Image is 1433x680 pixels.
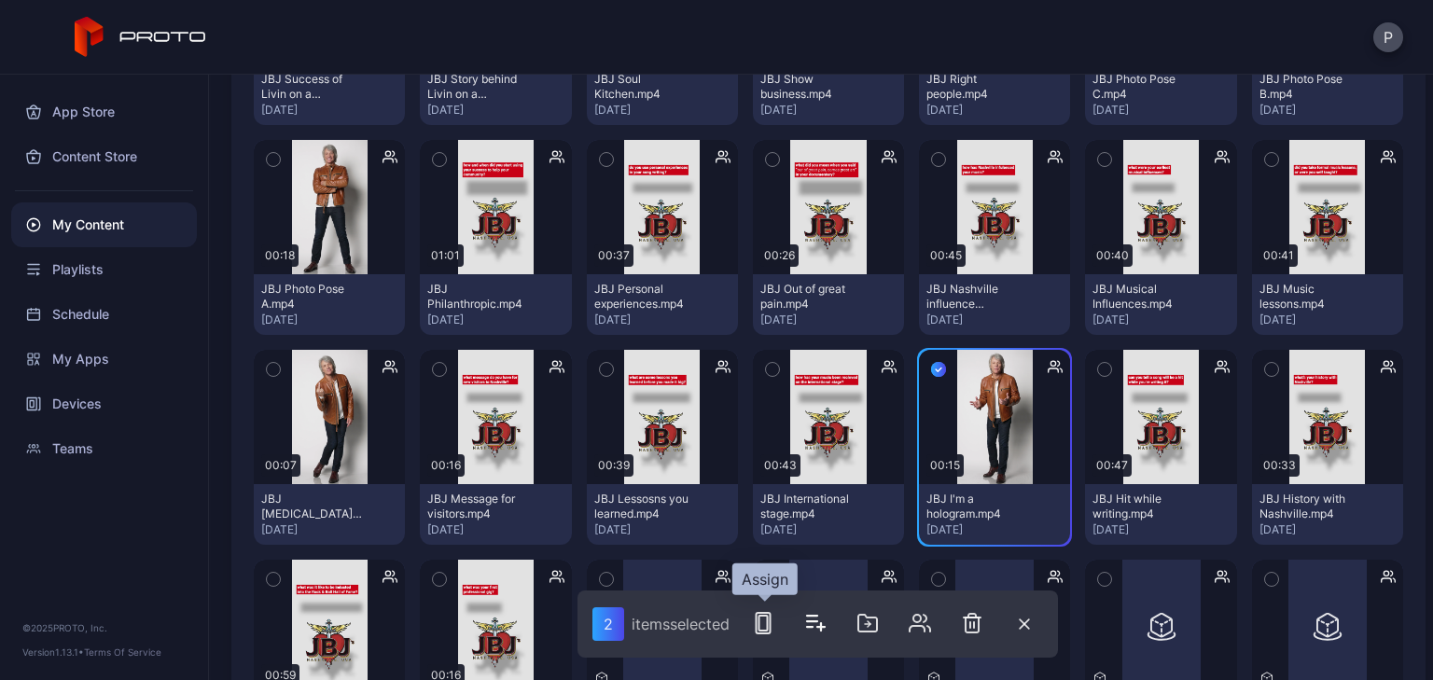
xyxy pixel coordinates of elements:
[420,484,571,545] button: JBJ Message for visitors.mp4[DATE]
[1085,274,1236,335] button: JBJ Musical Influences.mp4[DATE]
[1252,274,1403,335] button: JBJ Music lessons.mp4[DATE]
[261,103,397,118] div: [DATE]
[926,312,1063,327] div: [DATE]
[926,522,1063,537] div: [DATE]
[760,72,863,102] div: JBJ Show business.mp4
[261,522,397,537] div: [DATE]
[254,274,405,335] button: JBJ Photo Pose A.mp4[DATE]
[427,522,563,537] div: [DATE]
[427,492,530,521] div: JBJ Message for visitors.mp4
[1092,492,1195,521] div: JBJ Hit while writing.mp4
[760,312,897,327] div: [DATE]
[1259,282,1362,312] div: JBJ Music lessons.mp4
[1092,522,1229,537] div: [DATE]
[427,312,563,327] div: [DATE]
[587,484,738,545] button: JBJ Lessosns you learned.mp4[DATE]
[753,64,904,125] button: JBJ Show business.mp4[DATE]
[594,103,730,118] div: [DATE]
[587,64,738,125] button: JBJ Soul Kitchen.mp4[DATE]
[592,607,624,641] div: 2
[760,282,863,312] div: JBJ Out of great pain.mp4
[11,426,197,471] a: Teams
[11,90,197,134] a: App Store
[427,282,530,312] div: JBJ Philanthropic.mp4
[261,492,364,521] div: JBJ Middle Finger.mp4
[1092,103,1229,118] div: [DATE]
[919,274,1070,335] button: JBJ Nashville influence music.mp4[DATE]
[1085,64,1236,125] button: JBJ Photo Pose C.mp4[DATE]
[22,620,186,635] div: © 2025 PROTO, Inc.
[84,646,161,658] a: Terms Of Service
[261,282,364,312] div: JBJ Photo Pose A.mp4
[594,522,730,537] div: [DATE]
[753,484,904,545] button: JBJ International stage.mp4[DATE]
[261,72,364,102] div: JBJ Success of Livin on a prayer.mp4
[420,64,571,125] button: JBJ Story behind Livin on a Prayer.mp4[DATE]
[919,484,1070,545] button: JBJ I'm a hologram.mp4[DATE]
[1252,484,1403,545] button: JBJ History with Nashville.mp4[DATE]
[1259,103,1396,118] div: [DATE]
[11,202,197,247] a: My Content
[254,484,405,545] button: JBJ [MEDICAL_DATA].mp4[DATE]
[587,274,738,335] button: JBJ Personal experiences.mp4[DATE]
[753,274,904,335] button: JBJ Out of great pain.mp4[DATE]
[1259,492,1362,521] div: JBJ History with Nashville.mp4
[1252,64,1403,125] button: JBJ Photo Pose B.mp4[DATE]
[1092,72,1195,102] div: JBJ Photo Pose C.mp4
[760,103,897,118] div: [DATE]
[1259,72,1362,102] div: JBJ Photo Pose B.mp4
[427,72,530,102] div: JBJ Story behind Livin on a Prayer.mp4
[732,563,798,595] div: Assign
[594,282,697,312] div: JBJ Personal experiences.mp4
[11,337,197,382] a: My Apps
[1085,484,1236,545] button: JBJ Hit while writing.mp4[DATE]
[1259,312,1396,327] div: [DATE]
[11,292,197,337] a: Schedule
[1092,312,1229,327] div: [DATE]
[760,492,863,521] div: JBJ International stage.mp4
[11,382,197,426] a: Devices
[254,64,405,125] button: JBJ Success of Livin on a prayer.mp4[DATE]
[760,522,897,537] div: [DATE]
[926,103,1063,118] div: [DATE]
[594,492,697,521] div: JBJ Lessosns you learned.mp4
[926,492,1029,521] div: JBJ I'm a hologram.mp4
[11,134,197,179] a: Content Store
[11,247,197,292] a: Playlists
[1373,22,1403,52] button: P
[1259,522,1396,537] div: [DATE]
[22,646,84,658] span: Version 1.13.1 •
[1092,282,1195,312] div: JBJ Musical Influences.mp4
[632,615,730,633] div: item s selected
[594,72,697,102] div: JBJ Soul Kitchen.mp4
[926,72,1029,102] div: JBJ Right people.mp4
[919,64,1070,125] button: JBJ Right people.mp4[DATE]
[427,103,563,118] div: [DATE]
[594,312,730,327] div: [DATE]
[420,274,571,335] button: JBJ Philanthropic.mp4[DATE]
[926,282,1029,312] div: JBJ Nashville influence music.mp4
[261,312,397,327] div: [DATE]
